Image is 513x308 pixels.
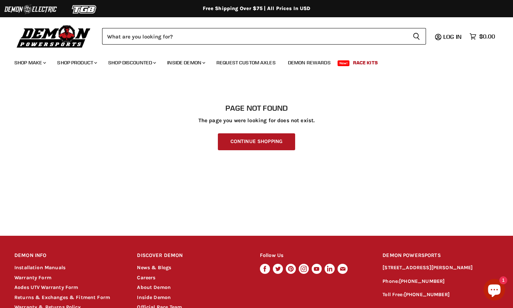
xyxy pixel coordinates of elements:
[399,278,445,284] a: [PHONE_NUMBER]
[211,55,281,70] a: Request Custom Axles
[9,52,493,70] ul: Main menu
[14,265,65,271] a: Installation Manuals
[383,291,499,299] p: Toll Free:
[218,133,295,150] a: Continue Shopping
[283,55,336,70] a: Demon Rewards
[479,33,495,40] span: $0.00
[14,294,110,300] a: Returns & Exchanges & Fitment Form
[14,104,499,112] h1: Page not found
[137,275,155,281] a: Careers
[14,275,51,281] a: Warranty Form
[14,284,78,290] a: Aodes UTV Warranty Form
[52,55,101,70] a: Shop Product
[137,265,171,271] a: News & Blogs
[383,264,499,272] p: [STREET_ADDRESS][PERSON_NAME]
[102,28,407,45] input: Search
[383,247,499,264] h2: DEMON POWERSPORTS
[103,55,160,70] a: Shop Discounted
[9,55,50,70] a: Shop Make
[137,247,246,264] h2: DISCOVER DEMON
[348,55,383,70] a: Race Kits
[481,279,507,302] inbox-online-store-chat: Shopify online store chat
[260,247,369,264] h2: Follow Us
[137,294,171,300] a: Inside Demon
[383,277,499,286] p: Phone:
[102,28,426,45] form: Product
[404,291,450,298] a: [PHONE_NUMBER]
[407,28,426,45] button: Search
[162,55,210,70] a: Inside Demon
[58,3,111,16] img: TGB Logo 2
[443,33,462,40] span: Log in
[14,247,124,264] h2: DEMON INFO
[440,33,466,40] a: Log in
[338,60,350,66] span: New!
[4,3,58,16] img: Demon Electric Logo 2
[14,23,93,49] img: Demon Powersports
[466,31,499,42] a: $0.00
[137,284,171,290] a: About Demon
[14,118,499,124] p: The page you were looking for does not exist.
